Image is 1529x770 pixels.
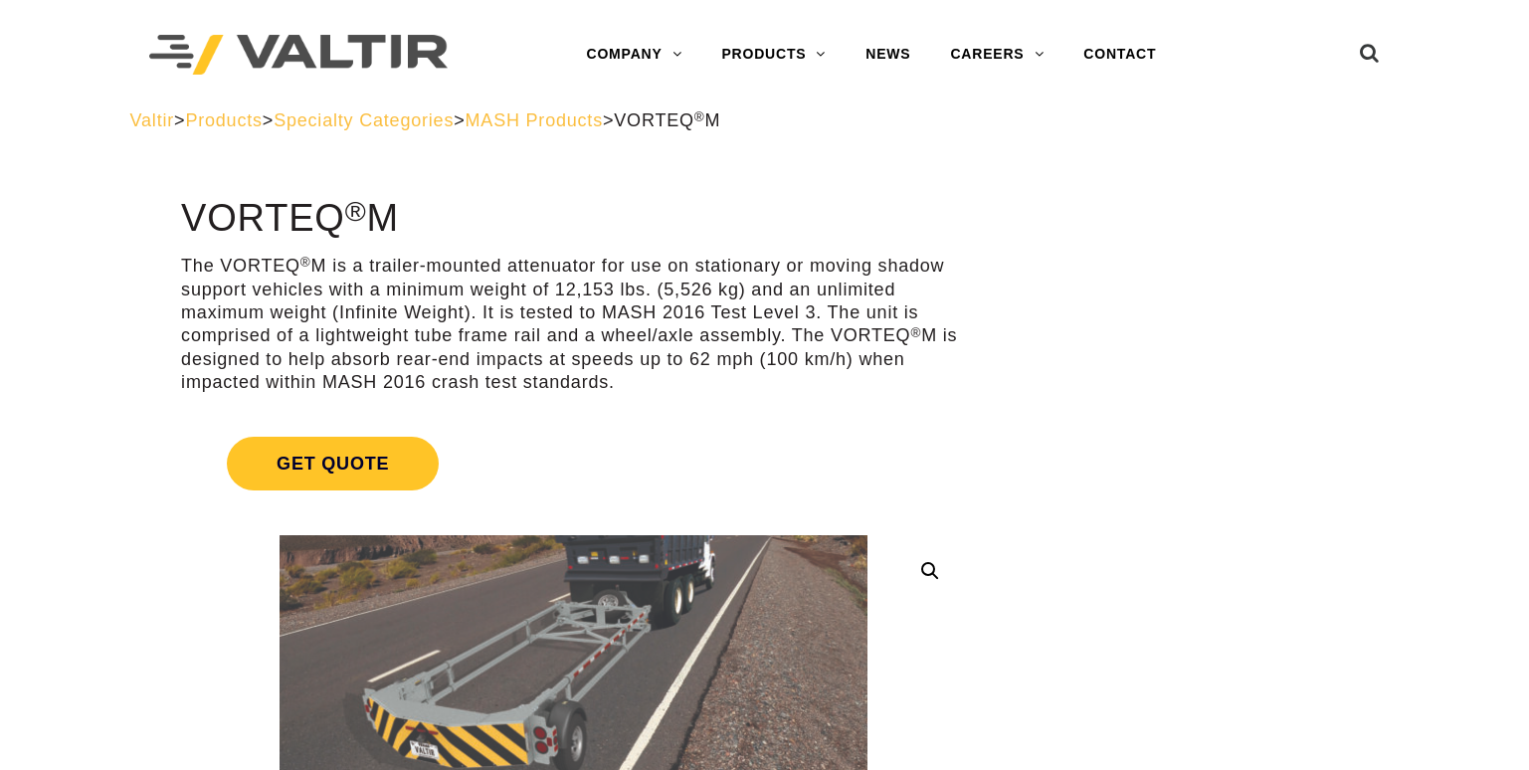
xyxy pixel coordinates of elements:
[345,195,367,227] sup: ®
[181,255,966,394] p: The VORTEQ M is a trailer-mounted attenuator for use on stationary or moving shadow support vehic...
[181,413,966,514] a: Get Quote
[130,110,174,130] a: Valtir
[614,110,720,130] span: VORTEQ M
[466,110,603,130] a: MASH Products
[227,437,439,490] span: Get Quote
[567,35,702,75] a: COMPANY
[185,110,262,130] a: Products
[910,325,921,340] sup: ®
[694,109,705,124] sup: ®
[1063,35,1176,75] a: CONTACT
[274,110,454,130] a: Specialty Categories
[149,35,448,76] img: Valtir
[846,35,930,75] a: NEWS
[701,35,846,75] a: PRODUCTS
[181,198,966,240] h1: VORTEQ M
[300,255,311,270] sup: ®
[930,35,1063,75] a: CAREERS
[130,109,1400,132] div: > > > >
